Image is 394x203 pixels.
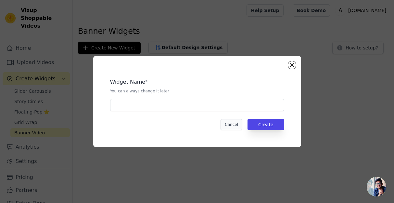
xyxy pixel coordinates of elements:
legend: Widget Name [110,78,146,86]
p: You can always change it later [110,88,284,94]
button: Create [248,119,284,130]
button: Cancel [221,119,242,130]
a: Aprire la chat [367,177,386,196]
button: Close modal [288,61,296,69]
